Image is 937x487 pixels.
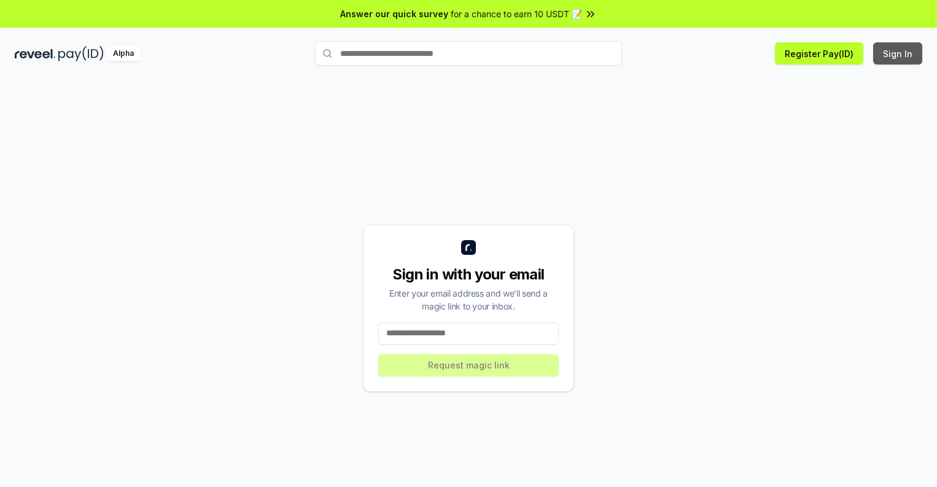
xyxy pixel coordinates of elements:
[873,42,922,64] button: Sign In
[378,287,559,313] div: Enter your email address and we’ll send a magic link to your inbox.
[378,265,559,284] div: Sign in with your email
[461,240,476,255] img: logo_small
[451,7,582,20] span: for a chance to earn 10 USDT 📝
[15,46,56,61] img: reveel_dark
[775,42,863,64] button: Register Pay(ID)
[106,46,141,61] div: Alpha
[58,46,104,61] img: pay_id
[340,7,448,20] span: Answer our quick survey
